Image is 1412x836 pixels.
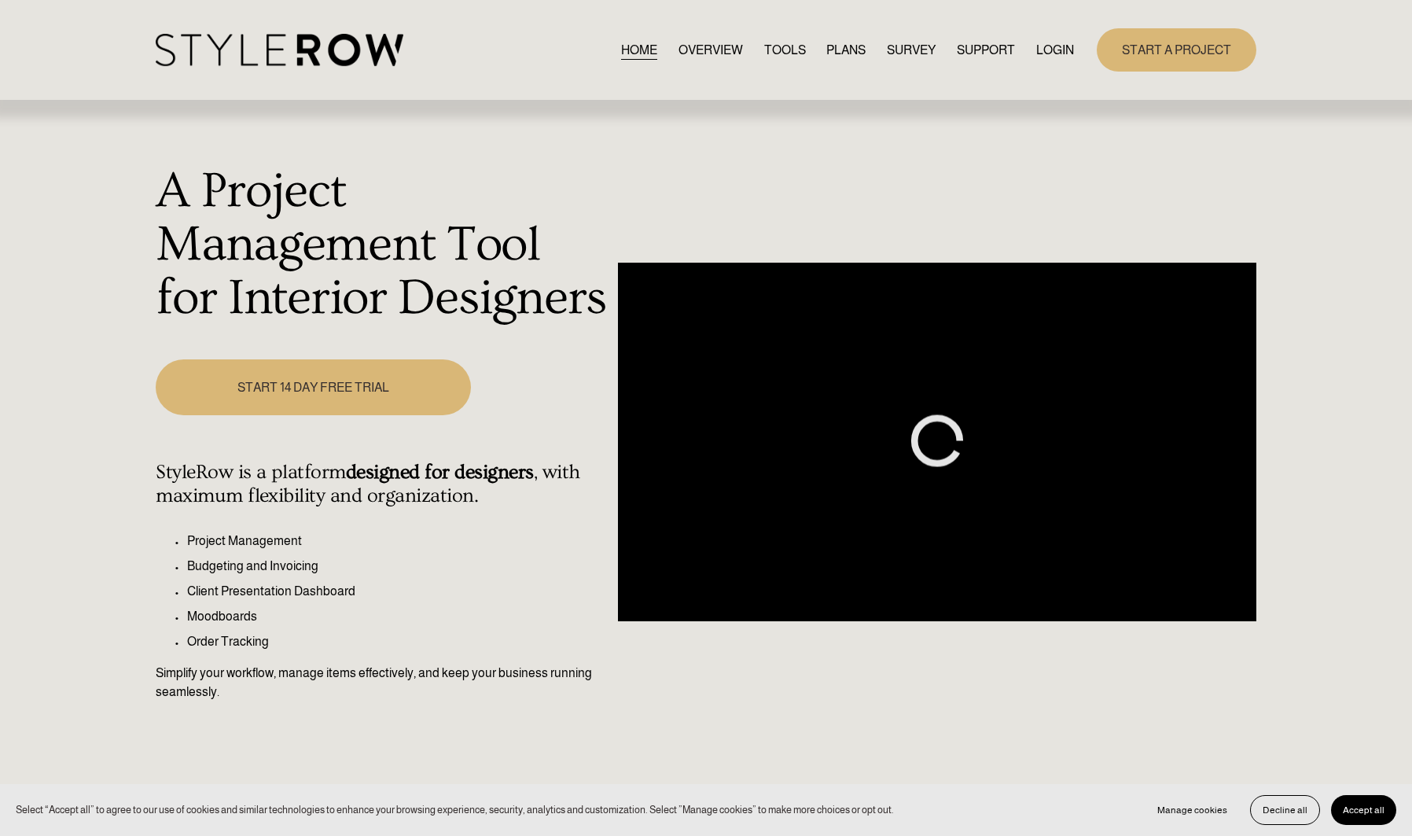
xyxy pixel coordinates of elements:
span: Decline all [1263,805,1307,816]
p: Moodboards [187,607,609,626]
a: folder dropdown [957,39,1015,61]
button: Accept all [1331,795,1396,825]
a: PLANS [826,39,866,61]
h1: A Project Management Tool for Interior Designers [156,165,609,325]
p: Select “Accept all” to agree to our use of cookies and similar technologies to enhance your brows... [16,802,894,817]
span: Accept all [1343,805,1384,816]
h4: StyleRow is a platform , with maximum flexibility and organization. [156,461,609,508]
p: Order Tracking [187,632,609,651]
p: Budgeting and Invoicing [187,557,609,576]
p: Simplify your workflow, manage items effectively, and keep your business running seamlessly. [156,664,609,702]
img: StyleRow [156,34,403,66]
p: Client Presentation Dashboard [187,582,609,601]
span: Manage cookies [1157,805,1227,816]
a: START A PROJECT [1097,28,1256,72]
a: HOME [621,39,657,61]
span: SUPPORT [957,41,1015,60]
a: LOGIN [1036,39,1074,61]
a: SURVEY [887,39,936,61]
button: Manage cookies [1145,795,1239,825]
a: TOOLS [764,39,806,61]
p: Project Management [187,532,609,551]
strong: designed for designers [346,461,534,484]
button: Decline all [1250,795,1320,825]
a: START 14 DAY FREE TRIAL [156,359,470,415]
a: OVERVIEW [678,39,743,61]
